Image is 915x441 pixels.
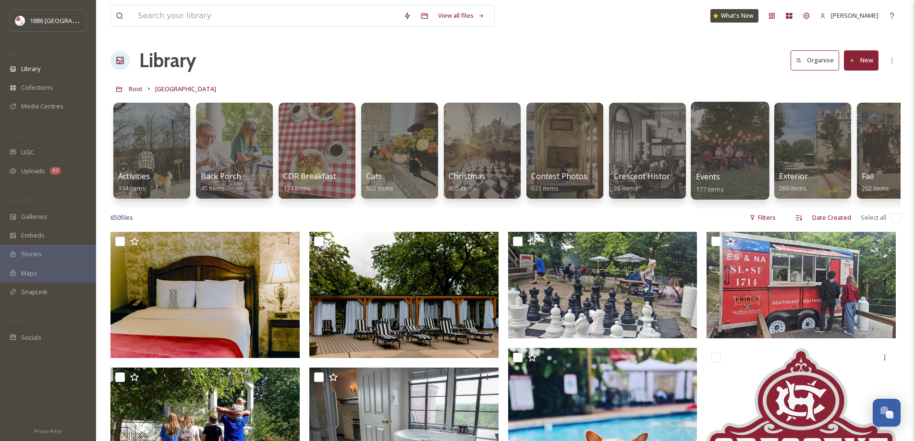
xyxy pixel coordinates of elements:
a: Christmas806 items [449,172,485,192]
span: Privacy Policy [34,428,62,434]
span: MEDIA [10,49,26,57]
span: 177 items [696,184,724,193]
span: Socials [21,333,41,342]
span: Crescent History Photos [614,171,702,181]
span: Library [21,64,40,73]
a: Cats503 items [366,172,393,192]
a: [PERSON_NAME] [815,6,883,25]
span: 194 items [118,184,146,192]
img: logos.png [15,16,25,25]
span: UGC [21,148,34,157]
input: Search your library [133,5,399,26]
span: Media Centres [21,102,63,111]
span: 806 items [449,184,476,192]
span: 174 items [283,184,311,192]
a: Privacy Policy [34,425,62,436]
div: Date Created [807,208,856,227]
span: Contest Photos (Seasons) [531,171,624,181]
button: Open Chat [873,399,901,427]
span: Uploads [21,167,45,176]
a: Exterior269 items [779,172,808,192]
a: Activities194 items [118,172,150,192]
a: Crescent History Photos26 items [614,172,702,192]
span: Galleries [21,212,47,221]
img: IMG_2474.jpg [309,232,499,358]
a: Organise [791,50,844,70]
a: CDR Breakfast174 items [283,172,336,192]
span: [PERSON_NAME] [831,11,878,20]
button: New [844,50,878,70]
span: Maps [21,269,37,278]
span: SnapLink [21,287,48,297]
span: Stories [21,250,42,259]
span: 503 items [366,184,393,192]
span: WIDGETS [10,197,32,204]
span: [GEOGRAPHIC_DATA] [155,84,216,93]
span: Events [696,171,720,182]
span: Exterior [779,171,808,181]
span: Christmas [449,171,485,181]
span: Collections [21,83,53,92]
a: Library [139,46,196,75]
span: Activities [118,171,150,181]
span: 45 items [201,184,225,192]
span: 633 items [531,184,559,192]
img: IMG_2266.jpg [110,232,300,358]
span: Select all [861,213,886,222]
a: Fall202 items [862,172,889,192]
span: Cats [366,171,382,181]
a: Root [129,83,143,95]
span: COLLECT [10,133,30,140]
a: Contest Photos (Seasons)633 items [531,172,624,192]
span: 1886 [GEOGRAPHIC_DATA] [30,16,106,25]
a: [GEOGRAPHIC_DATA] [155,83,216,95]
img: 20250510_183243.jpg [707,232,896,338]
span: 26 items [614,184,638,192]
span: Fall [862,171,874,181]
span: SOCIALS [10,318,29,325]
span: 202 items [862,184,889,192]
span: 269 items [779,184,806,192]
div: 93 [50,167,61,175]
a: View all files [433,6,489,25]
span: 650 file s [110,213,133,222]
span: Embeds [21,231,45,240]
button: Organise [791,50,839,70]
img: 20250510_182841.jpg [508,232,697,338]
span: Root [129,84,143,93]
a: What's New [710,9,758,23]
span: Back Porch [201,171,241,181]
div: Filters [744,208,781,227]
span: CDR Breakfast [283,171,336,181]
a: Back Porch45 items [201,172,241,192]
a: Events177 items [696,172,724,193]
